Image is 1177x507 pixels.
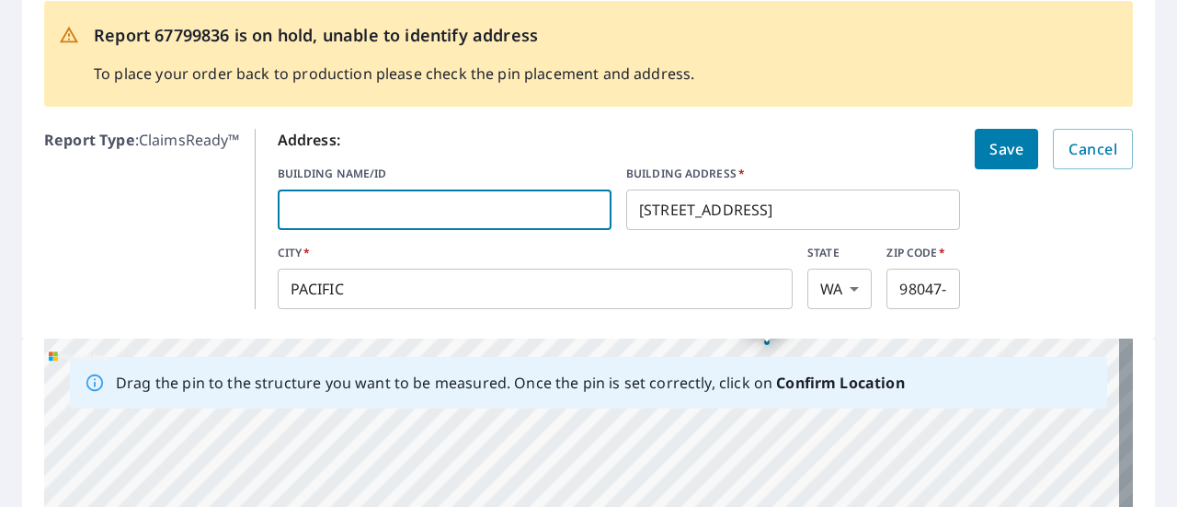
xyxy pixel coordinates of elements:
[94,63,694,85] p: To place your order back to production please check the pin placement and address.
[278,245,793,261] label: CITY
[44,130,135,150] b: Report Type
[278,129,961,151] p: Address:
[807,245,872,261] label: STATE
[116,372,905,394] p: Drag the pin to the structure you want to be measured. Once the pin is set correctly, click on
[94,23,694,48] p: Report 67799836 is on hold, unable to identify address
[886,245,960,261] label: ZIP CODE
[820,281,842,298] em: WA
[278,166,611,182] label: BUILDING NAME/ID
[989,136,1023,162] span: Save
[626,166,960,182] label: BUILDING ADDRESS
[1053,129,1133,169] button: Cancel
[776,373,904,393] b: Confirm Location
[1068,136,1117,162] span: Cancel
[975,129,1038,169] button: Save
[44,129,240,309] p: : ClaimsReady™
[807,269,872,309] div: WA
